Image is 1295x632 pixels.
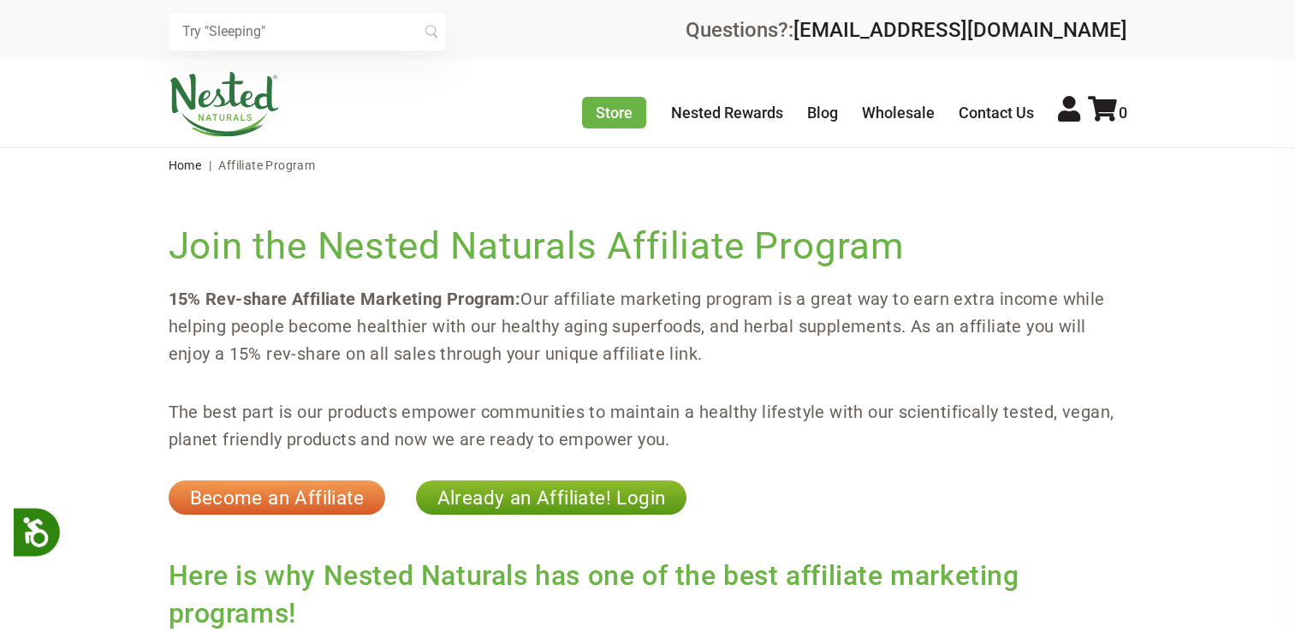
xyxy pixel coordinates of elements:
a: 0 [1088,104,1127,122]
a: Blog [807,104,838,122]
p: Our affiliate marketing program is a great way to earn extra income while helping people become h... [169,285,1127,367]
nav: breadcrumbs [169,148,1127,182]
h3: Here is why Nested Naturals has one of the best affiliate marketing programs! [169,543,1127,632]
strong: 15% Rev-share Affiliate Marketing Program: [169,289,521,309]
a: Already an Affiliate! Login [416,480,687,515]
a: Store [582,97,646,128]
a: Nested Rewards [671,104,783,122]
a: Home [169,158,202,172]
input: Try "Sleeping" [169,13,446,51]
a: Contact Us [959,104,1034,122]
h1: Join the Nested Naturals Affiliate Program [169,220,1127,271]
a: Wholesale [862,104,935,122]
a: [EMAIL_ADDRESS][DOMAIN_NAME] [793,18,1127,42]
p: The best part is our products empower communities to maintain a healthy lifestyle with our scient... [169,398,1127,453]
img: Nested Naturals [169,72,280,137]
span: Affiliate Program [218,158,315,172]
span: | [205,158,216,172]
div: Questions?: [686,20,1127,40]
a: Become an Affiliate [169,480,386,515]
span: 0 [1119,104,1127,122]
